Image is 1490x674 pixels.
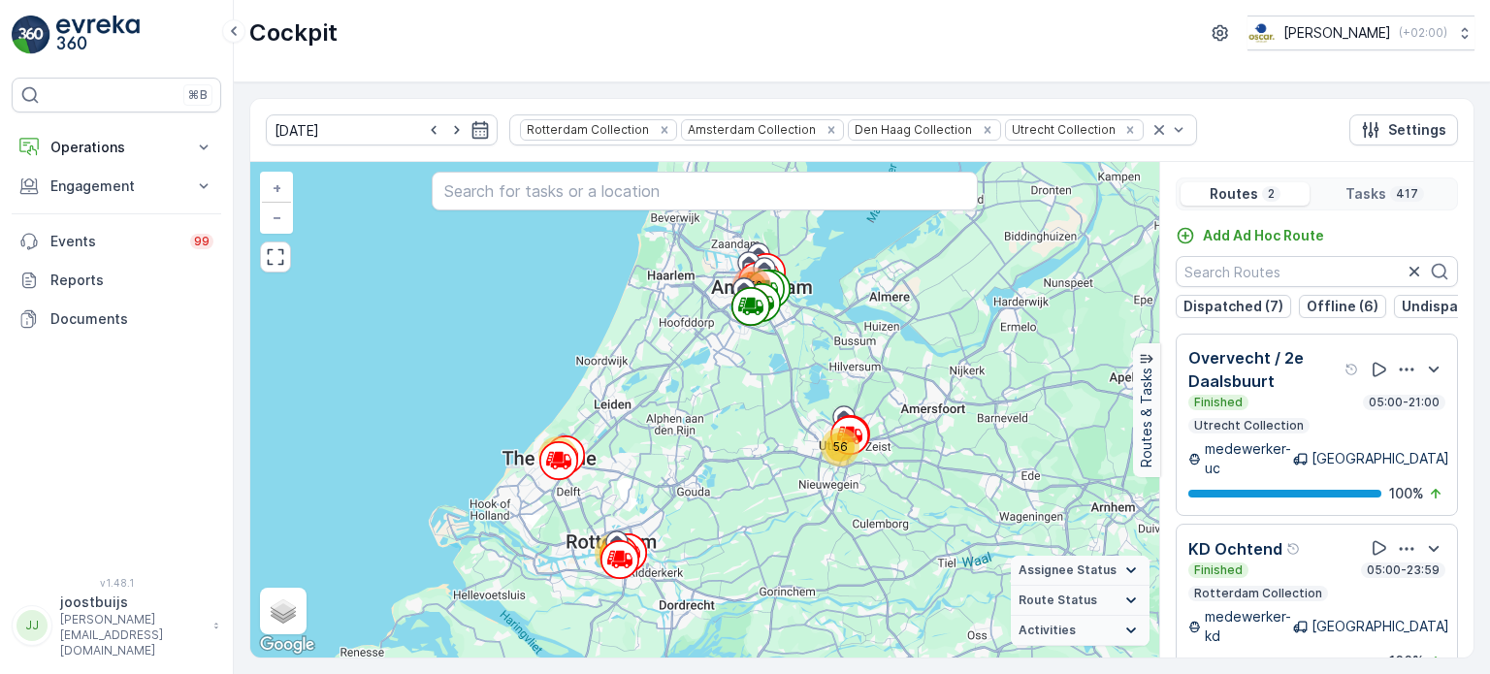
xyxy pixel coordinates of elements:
[1389,652,1424,671] p: 100 %
[833,439,848,454] span: 56
[1312,617,1449,636] p: [GEOGRAPHIC_DATA]
[50,138,182,157] p: Operations
[1205,439,1293,478] p: medewerker-uc
[821,428,859,466] div: 56
[12,577,221,589] span: v 1.48.1
[1203,226,1324,245] p: Add Ad Hoc Route
[12,261,221,300] a: Reports
[50,177,182,196] p: Engagement
[1283,23,1391,43] p: [PERSON_NAME]
[1312,449,1449,468] p: [GEOGRAPHIC_DATA]
[1011,556,1150,586] summary: Assignee Status
[1006,120,1118,139] div: Utrecht Collection
[1247,22,1276,44] img: basis-logo_rgb2x.png
[1345,184,1386,204] p: Tasks
[1137,368,1156,467] p: Routes & Tasks
[273,179,281,196] span: +
[262,174,291,203] a: Zoom In
[50,309,213,329] p: Documents
[1188,346,1341,393] p: Overvecht / 2e Daalsbuurt
[977,122,998,138] div: Remove Den Haag Collection
[1119,122,1141,138] div: Remove Utrecht Collection
[1183,297,1283,316] p: Dispatched (7)
[849,120,975,139] div: Den Haag Collection
[255,632,319,658] img: Google
[1192,395,1245,410] p: Finished
[1365,562,1441,578] p: 05:00-23:59
[1307,297,1378,316] p: Offline (6)
[821,122,842,138] div: Remove Amsterdam Collection
[1367,395,1441,410] p: 05:00-21:00
[262,590,305,632] a: Layers
[273,209,282,225] span: −
[12,222,221,261] a: Events99
[1188,537,1282,561] p: KD Ochtend
[1266,186,1277,202] p: 2
[194,234,210,249] p: 99
[60,612,204,658] p: [PERSON_NAME][EMAIL_ADDRESS][DOMAIN_NAME]
[1394,186,1420,202] p: 417
[1210,184,1258,204] p: Routes
[255,632,319,658] a: Open this area in Google Maps (opens a new window)
[1299,295,1386,318] button: Offline (6)
[12,128,221,167] button: Operations
[249,17,338,48] p: Cockpit
[12,16,50,54] img: logo
[1019,623,1076,638] span: Activities
[1388,120,1446,140] p: Settings
[50,271,213,290] p: Reports
[432,172,977,210] input: Search for tasks or a location
[188,87,208,103] p: ⌘B
[1247,16,1474,50] button: [PERSON_NAME](+02:00)
[12,300,221,338] a: Documents
[12,167,221,206] button: Engagement
[1011,616,1150,646] summary: Activities
[1399,25,1447,41] p: ( +02:00 )
[1176,295,1291,318] button: Dispatched (7)
[538,436,577,475] div: 39
[262,203,291,232] a: Zoom Out
[654,122,675,138] div: Remove Rotterdam Collection
[1205,607,1293,646] p: medewerker-kd
[1344,362,1360,377] div: Help Tooltip Icon
[1349,114,1458,145] button: Settings
[1011,586,1150,616] summary: Route Status
[521,120,652,139] div: Rotterdam Collection
[1019,593,1097,608] span: Route Status
[1176,256,1458,287] input: Search Routes
[1192,586,1324,601] p: Rotterdam Collection
[732,267,771,305] div: 252
[1286,541,1302,557] div: Help Tooltip Icon
[56,16,140,54] img: logo_light-DOdMpM7g.png
[682,120,819,139] div: Amsterdam Collection
[266,114,498,145] input: dd/mm/yyyy
[1389,484,1424,503] p: 100 %
[1019,562,1117,578] span: Assignee Status
[12,593,221,658] button: JJjoostbuijs[PERSON_NAME][EMAIL_ADDRESS][DOMAIN_NAME]
[1176,226,1324,245] a: Add Ad Hoc Route
[1192,418,1306,433] p: Utrecht Collection
[16,610,48,641] div: JJ
[595,533,633,572] div: 70
[50,232,178,251] p: Events
[60,593,204,612] p: joostbuijs
[1192,562,1245,578] p: Finished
